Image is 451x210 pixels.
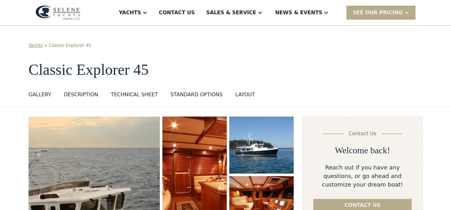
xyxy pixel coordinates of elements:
[275,9,323,16] div: News & EVENTS
[229,117,294,174] a: open lightbox
[171,91,223,101] a: standard options
[353,9,403,16] div: SEE Our Pricing
[49,42,91,49] a: Classic Explorer 45
[29,91,51,101] a: GALLERY
[111,91,158,99] div: Technical sheet
[349,130,376,137] div: Contact Us
[313,163,412,189] div: Reach out if you have any questions, or go ahead and customize your dream boat!
[44,42,48,49] div: >
[111,91,158,101] a: Technical sheet
[235,91,255,99] div: layout
[346,6,415,19] div: SEE Our Pricing
[29,91,51,99] div: GALLERY
[171,91,223,99] div: standard options
[36,5,80,20] img: logo
[235,91,255,101] a: layout
[159,9,195,16] div: Contact US
[29,42,43,49] a: Yachts
[29,61,422,78] h1: Classic Explorer 45
[206,9,256,16] div: Sales & Service
[119,9,141,16] div: Yachts
[335,145,390,156] h2: Welcome back!
[64,91,98,101] a: DESCRIPTION
[229,117,294,174] img: 45 foot motor yacht
[64,91,98,99] div: DESCRIPTION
